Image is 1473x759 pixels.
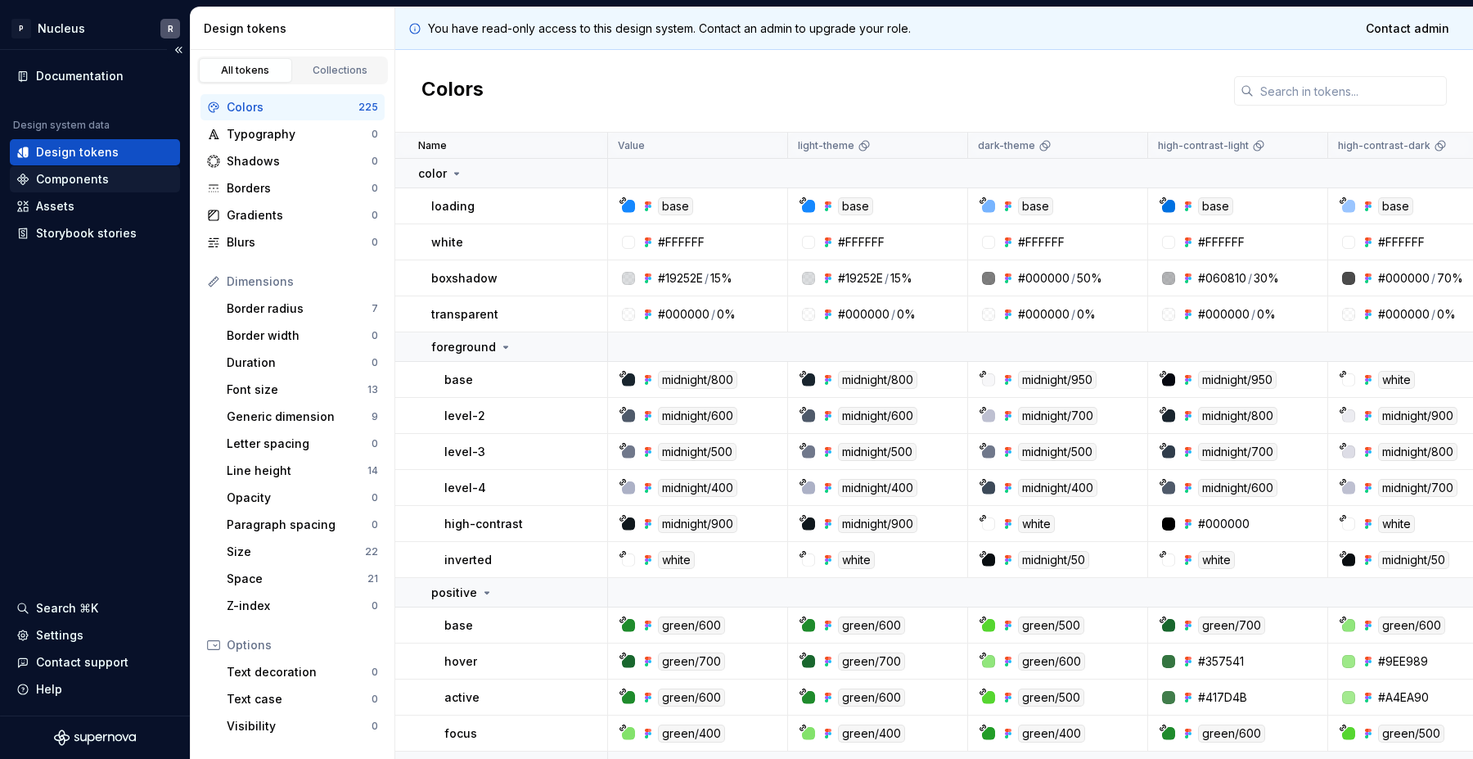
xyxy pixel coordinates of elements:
[10,63,180,89] a: Documentation
[431,234,463,251] p: white
[13,119,110,132] div: Design system data
[891,306,895,323] div: /
[838,551,875,569] div: white
[1018,689,1084,707] div: green/500
[372,182,378,195] div: 0
[1338,139,1430,152] p: high-contrast-dark
[36,225,137,242] div: Storybook stories
[1378,653,1428,670] div: #9EE989
[372,599,378,612] div: 0
[365,545,378,558] div: 22
[1378,270,1430,287] div: #000000
[36,654,128,671] div: Contact support
[36,600,98,617] div: Search ⌘K
[1198,725,1265,743] div: green/600
[10,193,180,219] a: Assets
[372,693,378,706] div: 0
[372,329,378,342] div: 0
[838,270,883,287] div: #19252E
[1431,306,1435,323] div: /
[372,155,378,168] div: 0
[1018,515,1055,533] div: white
[10,622,180,648] a: Settings
[220,713,385,739] a: Visibility0
[1378,689,1429,706] div: #A4EA90
[54,730,136,746] svg: Supernova Logo
[838,371,917,389] div: midnight/800
[372,518,378,531] div: 0
[220,323,385,349] a: Border width0
[1198,653,1244,670] div: #357541
[227,517,372,533] div: Paragraph spacing
[220,404,385,430] a: Generic dimension9
[220,377,385,403] a: Font size13
[1018,407,1097,425] div: midnight/700
[1378,725,1444,743] div: green/500
[418,165,447,182] p: color
[838,197,873,215] div: base
[10,649,180,675] button: Contact support
[1437,270,1463,287] div: 70%
[1378,371,1415,389] div: white
[838,725,905,743] div: green/400
[205,64,286,77] div: All tokens
[1198,551,1235,569] div: white
[1378,306,1430,323] div: #000000
[838,234,885,251] div: #FFFFFF
[444,372,473,388] p: base
[227,234,372,251] div: Blurs
[658,653,725,671] div: green/700
[444,653,477,670] p: hover
[220,512,385,538] a: Paragraph spacing0
[10,676,180,703] button: Help
[444,516,523,532] p: high-contrast
[1378,515,1415,533] div: white
[658,617,725,635] div: green/600
[372,236,378,249] div: 0
[1378,617,1445,635] div: green/600
[1018,617,1084,635] div: green/500
[838,515,917,533] div: midnight/900
[444,480,486,496] p: level-4
[421,76,484,106] h2: Colors
[658,689,725,707] div: green/600
[1254,76,1447,106] input: Search in tokens...
[227,207,372,224] div: Gradients
[431,270,498,287] p: boxshadow
[717,306,736,323] div: 0%
[658,270,703,287] div: #19252E
[227,571,367,587] div: Space
[1198,479,1277,497] div: midnight/600
[200,202,385,228] a: Gradients0
[227,180,372,197] div: Borders
[372,666,378,679] div: 0
[227,718,372,734] div: Visibility
[711,306,715,323] div: /
[1355,14,1460,43] a: Contact admin
[1198,689,1247,706] div: #417D4B
[1158,139,1249,152] p: high-contrast-light
[36,681,62,698] div: Help
[838,443,917,461] div: midnight/500
[3,11,187,46] button: PNucleusR
[227,382,367,398] div: Font size
[372,410,378,423] div: 9
[1071,270,1075,287] div: /
[1018,551,1089,569] div: midnight/50
[227,598,372,614] div: Z-index
[227,463,367,479] div: Line height
[220,593,385,619] a: Z-index0
[798,139,854,152] p: light-theme
[444,617,473,634] p: base
[372,720,378,733] div: 0
[227,300,372,317] div: Border radius
[1198,234,1245,251] div: #FFFFFF
[1018,443,1097,461] div: midnight/500
[10,595,180,621] button: Search ⌘K
[1198,407,1277,425] div: midnight/800
[1437,306,1456,323] div: 0%
[1198,617,1265,635] div: green/700
[838,689,905,707] div: green/600
[897,306,916,323] div: 0%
